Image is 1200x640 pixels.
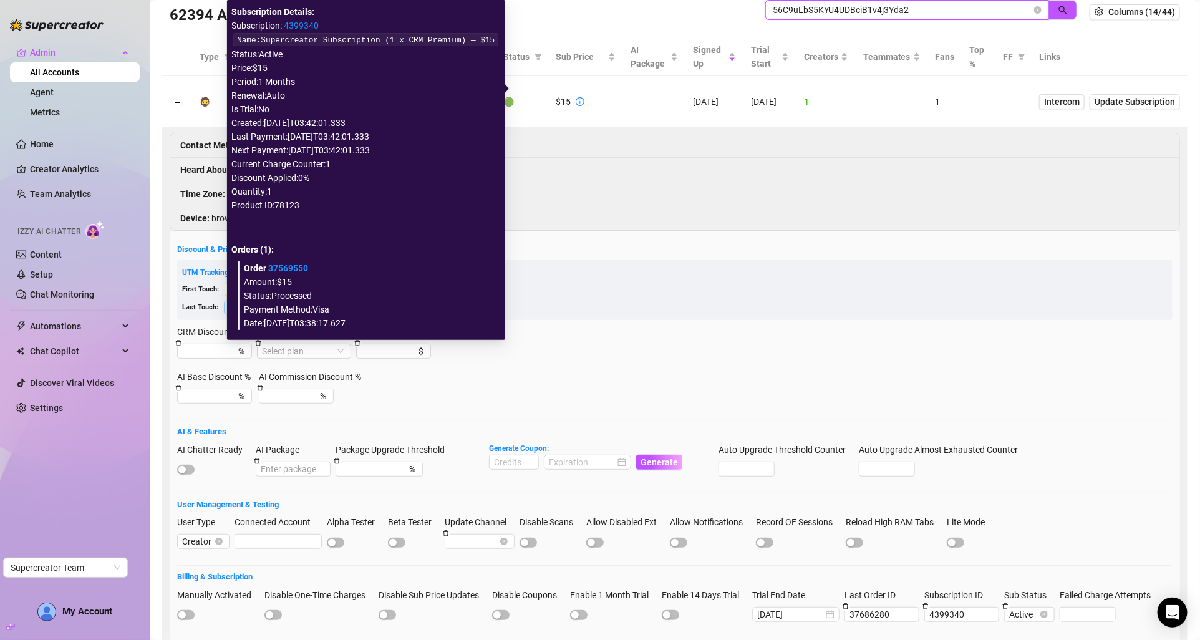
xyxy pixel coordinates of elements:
label: Connected Account [235,515,319,529]
a: Setup [30,269,53,279]
div: Status: Active [232,47,500,61]
button: Columns (14/44) [1090,4,1180,19]
strong: Contact Method : [180,140,246,150]
th: Sub Price [548,38,623,76]
span: filter [221,47,234,66]
span: thunderbolt [16,321,26,331]
div: Open Intercom Messenger [1158,598,1188,628]
input: Credits [490,455,538,469]
input: Last Order ID [845,608,919,621]
li: Email [170,133,1179,158]
button: Beta Tester [388,538,405,548]
a: Home [30,139,54,149]
span: delete [255,340,261,346]
strong: Time Zone : [180,189,225,199]
li: Google Search [170,158,1179,182]
input: AI Base Discount % [182,389,236,403]
td: - [623,76,685,128]
span: Columns (14/44) [1108,7,1175,17]
label: Update Channel [445,515,515,529]
input: Auto Upgrade Almost Exhausted Counter [859,462,914,476]
label: AI Base Discount % [177,370,259,384]
label: Record OF Sessions [756,515,841,529]
label: CRM Discount % [177,325,248,339]
button: Update Subscription [1090,94,1180,109]
strong: Orders ( 1 ): [232,245,274,255]
button: Allow Notifications [670,538,687,548]
div: Date: [DATE]T03:38:17.627 [244,316,495,330]
h5: Discount & Pricing [177,243,1173,256]
input: AI Commission Discount % [264,389,317,403]
span: filter [532,47,544,66]
label: Disable One-Time Charges [264,588,374,602]
input: CRM Discount % [182,344,236,358]
div: Price: $15 [232,61,500,75]
span: delete [257,385,263,391]
span: Type [200,50,219,64]
span: delete [922,603,929,609]
span: setting [1095,7,1103,16]
label: Reload High RAM Tabs [846,515,942,529]
span: Creator [182,535,225,548]
label: Enable 1 Month Trial [570,588,657,602]
div: $15 [556,95,571,109]
span: filter [535,53,542,61]
span: 🟢 [503,97,514,107]
input: AI Package [256,462,331,477]
td: [DATE] [685,76,743,128]
span: UTM Tracking Info: [182,268,246,277]
label: Last Order ID [844,588,904,602]
button: Disable Scans [520,538,537,548]
button: Disable One-Time Charges [264,610,282,620]
div: Renewal: Auto [232,89,500,102]
th: Top % [962,38,995,76]
a: Settings [30,403,63,413]
div: Amount: $15 [244,275,495,289]
div: Subscription: [232,19,500,32]
label: Enable 14 Days Trial [662,588,747,602]
img: Chat Copilot [16,347,24,356]
li: [GEOGRAPHIC_DATA]/[GEOGRAPHIC_DATA] [170,182,1179,206]
input: Expiration [549,455,615,469]
span: referrer : direct [224,301,269,314]
strong: Subscription Details: [232,7,315,17]
span: close-circle [500,538,508,545]
a: Team Analytics [30,189,91,199]
span: FF [1003,50,1013,64]
button: close-circle [1034,6,1042,14]
label: Beta Tester [388,515,440,529]
span: Admin [30,42,119,62]
button: Record OF Sessions [756,538,773,548]
div: Payment Method: Visa [244,303,495,316]
input: Fixed CRM Price [361,344,416,358]
label: Allow Disabled Ext [586,515,665,529]
label: Failed Charge Attempts [1060,588,1159,602]
span: Sub Price [556,50,606,64]
strong: Generate Coupon: [489,444,549,453]
label: Alpha Tester [327,515,383,529]
input: Subscription ID [925,608,999,621]
input: Auto Upgrade Threshold Counter [719,462,774,476]
input: Failed Charge Attempts [1060,608,1115,621]
span: My Account [62,606,112,617]
span: - [863,97,866,107]
span: delete [334,458,340,464]
button: Manually Activated [177,610,195,620]
a: Agent [30,87,54,97]
span: Last Touch: [182,303,218,311]
label: Auto Upgrade Almost Exhausted Counter [859,443,1026,457]
a: 37569550 [269,263,309,273]
td: - [962,76,995,128]
strong: Order [244,263,309,273]
td: [DATE] [743,76,796,128]
span: landingpage : [DOMAIN_NAME][URL] [225,283,334,296]
a: Discover Viral Videos [30,378,114,388]
div: Status: Processed [244,289,495,303]
div: Period: 1 Months [232,75,500,89]
span: Status [503,50,530,64]
th: Links [1032,38,1188,76]
button: Disable Coupons [492,610,510,620]
span: Teammates [863,50,911,64]
h5: User Management & Testing [177,498,1173,511]
span: delete [1002,603,1009,609]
